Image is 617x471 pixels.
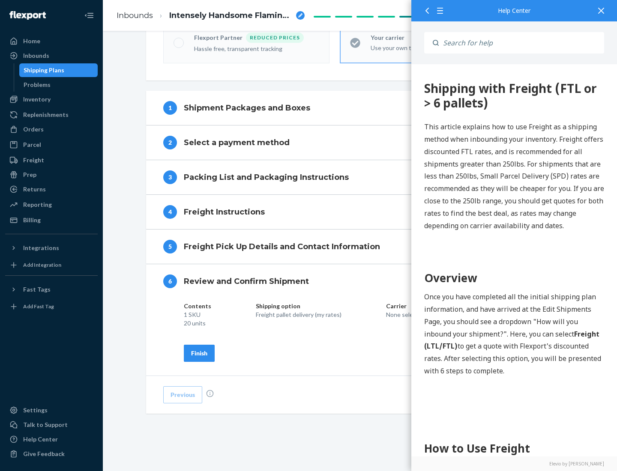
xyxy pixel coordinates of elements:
[19,63,98,77] a: Shipping Plans
[5,34,98,48] a: Home
[19,78,98,92] a: Problems
[191,349,207,358] div: Finish
[5,258,98,272] a: Add Integration
[256,302,341,310] p: Shipping option
[184,241,380,252] h4: Freight Pick Up Details and Contact Information
[23,450,65,458] div: Give Feedback
[256,310,341,319] p: Freight pallet delivery (my rates)
[23,95,51,104] div: Inventory
[23,435,58,444] div: Help Center
[5,92,98,106] a: Inventory
[184,137,290,148] h4: Select a payment method
[163,274,177,288] div: 6
[371,44,496,52] div: Use your own transportation
[13,57,193,167] p: This article explains how to use Freight as a shipping method when inbounding your inventory. Fre...
[23,406,48,414] div: Settings
[146,160,575,194] button: 3Packing List and Packaging Instructions
[169,10,293,21] span: Intensely Handsome Flamingo
[81,7,98,24] button: Close Navigation
[5,283,98,296] button: Fast Tags
[23,200,52,209] div: Reporting
[5,153,98,167] a: Freight
[163,170,177,184] div: 3
[117,11,153,20] a: Inbounds
[5,432,98,446] a: Help Center
[23,125,44,134] div: Orders
[184,310,211,319] p: 1 SKU
[23,216,41,224] div: Billing
[163,101,177,115] div: 1
[23,303,54,310] div: Add Fast Tag
[184,206,265,218] h4: Freight Instructions
[23,261,61,268] div: Add Integration
[13,376,193,393] h1: How to Use Freight
[5,403,98,417] a: Settings
[184,276,309,287] h4: Review and Confirm Shipment
[5,182,98,196] a: Returns
[23,156,44,164] div: Freight
[23,51,49,60] div: Inbounds
[23,170,36,179] div: Prep
[184,172,349,183] h4: Packing List and Packaging Instructions
[386,310,425,319] p: None selected
[146,264,575,298] button: 6Review and Confirm Shipment
[24,66,64,75] div: Shipping Plans
[146,230,575,264] button: 5Freight Pick Up Details and Contact Information
[5,447,98,461] button: Give Feedback
[146,195,575,229] button: 4Freight Instructions
[439,32,604,54] input: Search
[371,33,496,42] div: Your carrier
[23,420,68,429] div: Talk to Support
[5,108,98,122] a: Replenishments
[163,205,177,219] div: 4
[194,45,319,53] div: Hassle free, transparent tracking
[13,401,193,417] h2: Step 1: Boxes and Labels
[5,198,98,212] a: Reporting
[5,168,98,182] a: Prep
[184,302,211,310] p: Contents
[23,37,40,45] div: Home
[23,110,69,119] div: Replenishments
[23,140,41,149] div: Parcel
[424,461,604,467] a: Elevio by [PERSON_NAME]
[5,300,98,313] a: Add Fast Tag
[5,418,98,432] button: Talk to Support
[5,122,98,136] a: Orders
[24,80,51,89] div: Problems
[9,11,46,20] img: Flexport logo
[13,17,193,46] div: 360 Shipping with Freight (FTL or > 6 pallets)
[13,206,193,222] h1: Overview
[20,6,38,14] span: Chat
[184,102,310,113] h4: Shipment Packages and Boxes
[23,244,59,252] div: Integrations
[184,319,211,328] p: 20 units
[146,125,575,160] button: 2Select a payment method
[5,213,98,227] a: Billing
[194,33,246,42] div: Flexport Partner
[184,345,215,362] button: Finish
[246,33,304,43] div: Reduced prices
[110,3,311,28] ol: breadcrumbs
[163,386,202,403] button: Previous
[163,136,177,149] div: 2
[23,285,51,294] div: Fast Tags
[146,91,575,125] button: 1Shipment Packages and Boxes
[5,138,98,152] a: Parcel
[23,185,46,194] div: Returns
[386,302,425,310] p: Carrier
[5,241,98,255] button: Integrations
[13,227,193,313] p: Once you have completed all the initial shipping plan information, and have arrived at the Edit S...
[5,49,98,63] a: Inbounds
[424,8,604,14] div: Help Center
[163,240,177,253] div: 5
